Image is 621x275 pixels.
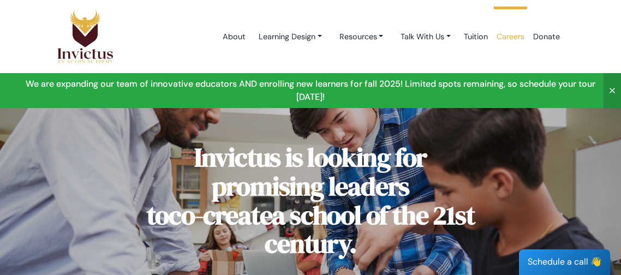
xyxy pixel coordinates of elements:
img: Logo [57,9,114,64]
a: Resources [331,27,392,47]
a: Tuition [459,14,492,60]
h1: Invictus is looking for promising leaders to a school of the 21st century. [144,143,477,258]
a: Careers [492,14,529,60]
a: Learning Design [250,27,331,47]
a: Talk With Us [392,27,459,47]
div: Schedule a call 👋 [519,249,610,275]
a: Donate [529,14,564,60]
a: About [218,14,250,60]
span: co-create [169,197,272,233]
